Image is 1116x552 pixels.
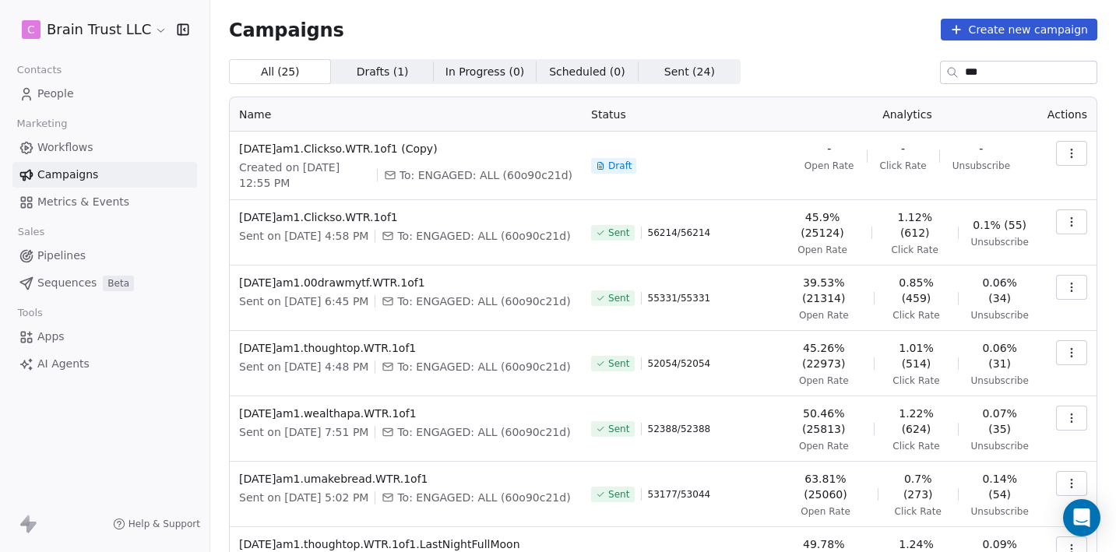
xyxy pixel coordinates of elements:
span: Sent on [DATE] 5:02 PM [239,490,368,505]
span: Open Rate [804,160,854,172]
span: 53177 / 53044 [648,488,711,501]
span: To: ENGAGED: ALL (60o90c21d) [397,424,570,440]
span: Workflows [37,139,93,156]
span: 55331 / 55331 [648,292,711,304]
span: Campaigns [37,167,98,183]
button: CBrain Trust LLC [19,16,166,43]
span: 50.46% (25813) [786,406,861,437]
span: - [827,141,831,156]
span: Click Rate [880,160,927,172]
span: Tools [11,301,49,325]
span: Click Rate [895,505,942,518]
a: SequencesBeta [12,270,197,296]
span: [DATE]am1.Clickso.WTR.1of1 (Copy) [239,141,572,156]
span: Apps [37,329,65,345]
a: Campaigns [12,162,197,188]
span: To: ENGAGED: ALL (60o90c21d) [400,167,572,183]
span: Click Rate [892,374,939,387]
span: Unsubscribe [971,440,1029,452]
span: Sent [608,488,629,501]
span: 45.9% (25124) [786,209,859,241]
th: Analytics [776,97,1038,132]
span: Sent [608,423,629,435]
span: 52054 / 52054 [648,357,711,370]
a: AI Agents [12,351,197,377]
span: [DATE]am1.wealthapa.WTR.1of1 [239,406,572,421]
span: 1.22% (624) [887,406,945,437]
a: Help & Support [113,518,200,530]
span: Open Rate [799,440,849,452]
span: Beta [103,276,134,291]
span: Scheduled ( 0 ) [549,64,625,80]
a: Pipelines [12,243,197,269]
a: Apps [12,324,197,350]
span: People [37,86,74,102]
span: 0.14% (54) [971,471,1029,502]
span: In Progress ( 0 ) [445,64,525,80]
span: Sent [608,227,629,239]
span: Contacts [10,58,69,82]
th: Status [582,97,776,132]
span: Open Rate [799,374,849,387]
span: 52388 / 52388 [648,423,711,435]
span: Sent on [DATE] 4:48 PM [239,359,368,374]
span: Pipelines [37,248,86,264]
span: - [979,141,983,156]
span: 0.07% (35) [971,406,1029,437]
span: Created on [DATE] 12:55 PM [239,160,371,191]
span: 0.06% (34) [971,275,1029,306]
span: 1.01% (514) [887,340,945,371]
span: Sequences [37,275,97,291]
span: Sent [608,292,629,304]
span: 0.85% (459) [887,275,945,306]
span: Sent on [DATE] 6:45 PM [239,294,368,309]
span: Click Rate [892,244,938,256]
span: Open Rate [797,244,847,256]
span: To: ENGAGED: ALL (60o90c21d) [397,359,570,374]
span: [DATE]am1.thoughtop.WTR.1of1 [239,340,572,356]
span: 45.26% (22973) [786,340,861,371]
span: C [27,22,35,37]
span: - [901,141,905,156]
span: Brain Trust LLC [47,19,151,40]
th: Name [230,97,582,132]
span: Unsubscribe [971,374,1029,387]
a: People [12,81,197,107]
span: Unsubscribe [971,236,1029,248]
span: Sent ( 24 ) [664,64,715,80]
th: Actions [1038,97,1097,132]
span: AI Agents [37,356,90,372]
span: Metrics & Events [37,194,129,210]
a: Workflows [12,135,197,160]
span: Sales [11,220,51,244]
span: Marketing [10,112,74,135]
span: Draft [608,160,632,172]
span: Click Rate [892,440,939,452]
span: Open Rate [799,309,849,322]
span: [DATE]am1.Clickso.WTR.1of1 [239,209,572,225]
span: Sent on [DATE] 7:51 PM [239,424,368,440]
span: 0.06% (31) [971,340,1029,371]
span: Open Rate [801,505,850,518]
span: [DATE]am1.thoughtop.WTR.1of1.LastNightFullMoon [239,536,572,552]
a: Metrics & Events [12,189,197,215]
span: Help & Support [128,518,200,530]
span: Sent on [DATE] 4:58 PM [239,228,368,244]
span: Sent [608,357,629,370]
span: Click Rate [892,309,939,322]
span: [DATE]am1.00drawmytf.WTR.1of1 [239,275,572,290]
span: Unsubscribe [971,309,1029,322]
span: To: ENGAGED: ALL (60o90c21d) [397,490,570,505]
span: Unsubscribe [971,505,1029,518]
span: 0.7% (273) [891,471,945,502]
span: Campaigns [229,19,344,40]
span: 56214 / 56214 [648,227,711,239]
span: To: ENGAGED: ALL (60o90c21d) [397,294,570,309]
span: [DATE]am1.umakebread.WTR.1of1 [239,471,572,487]
span: To: ENGAGED: ALL (60o90c21d) [397,228,570,244]
div: Open Intercom Messenger [1063,499,1100,536]
span: 1.12% (612) [885,209,945,241]
span: 39.53% (21314) [786,275,861,306]
button: Create new campaign [941,19,1097,40]
span: 0.1% (55) [973,217,1026,233]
